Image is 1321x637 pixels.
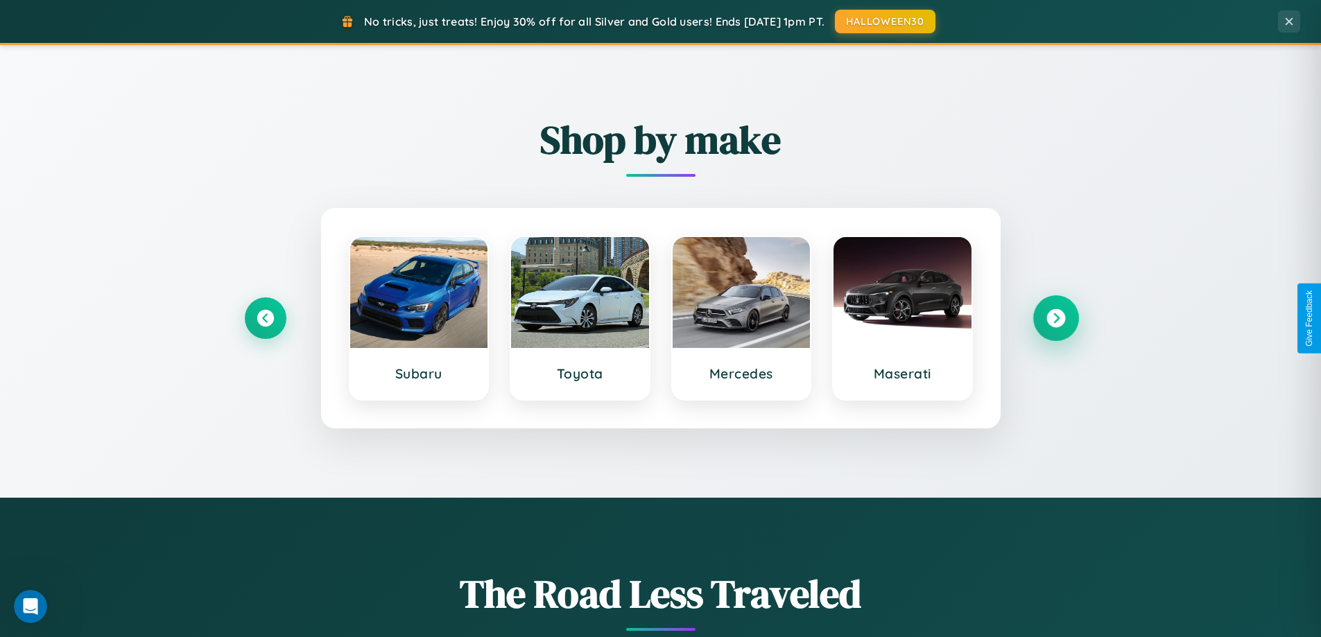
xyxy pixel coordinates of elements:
h3: Subaru [364,365,474,382]
div: Give Feedback [1304,290,1314,347]
h3: Mercedes [687,365,797,382]
h1: The Road Less Traveled [245,567,1077,620]
span: No tricks, just treats! Enjoy 30% off for all Silver and Gold users! Ends [DATE] 1pm PT. [364,15,824,28]
iframe: Intercom live chat [14,590,47,623]
button: HALLOWEEN30 [835,10,935,33]
h3: Maserati [847,365,958,382]
h2: Shop by make [245,113,1077,166]
h3: Toyota [525,365,635,382]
